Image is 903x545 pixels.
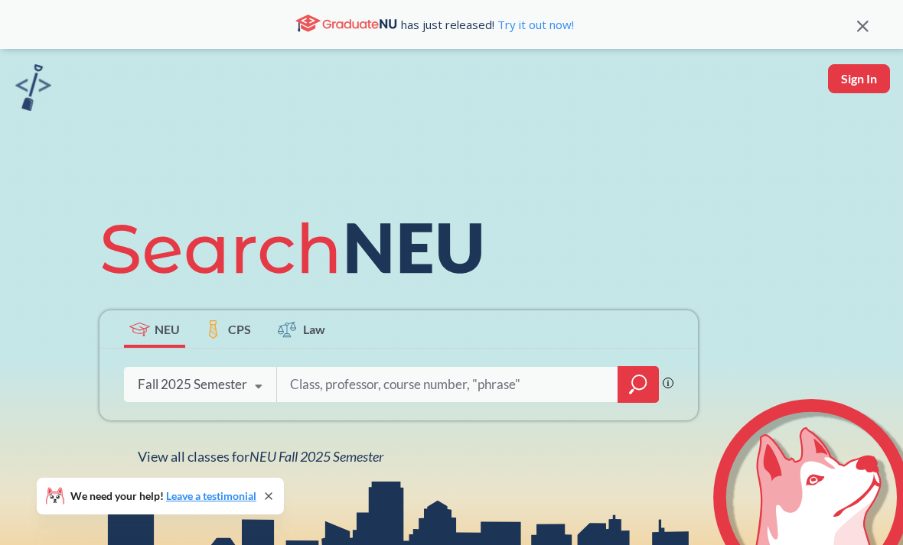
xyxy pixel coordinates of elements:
[618,366,659,403] div: magnifying glass
[494,17,574,32] a: Try it out now!
[303,320,325,338] span: Law
[249,448,383,465] span: NEU Fall 2025 Semester
[138,376,247,393] div: Fall 2025 Semester
[15,64,51,111] img: sandbox logo
[138,448,383,465] span: View all classes for
[228,320,251,338] span: CPS
[15,64,51,115] a: sandbox logo
[401,16,574,33] span: has just released!
[166,489,256,502] a: Leave a testimonial
[828,64,890,93] button: Sign In
[629,374,647,395] svg: magnifying glass
[289,368,607,401] input: Class, professor, course number, "phrase"
[155,320,180,338] span: NEU
[70,491,256,501] span: We need your help!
